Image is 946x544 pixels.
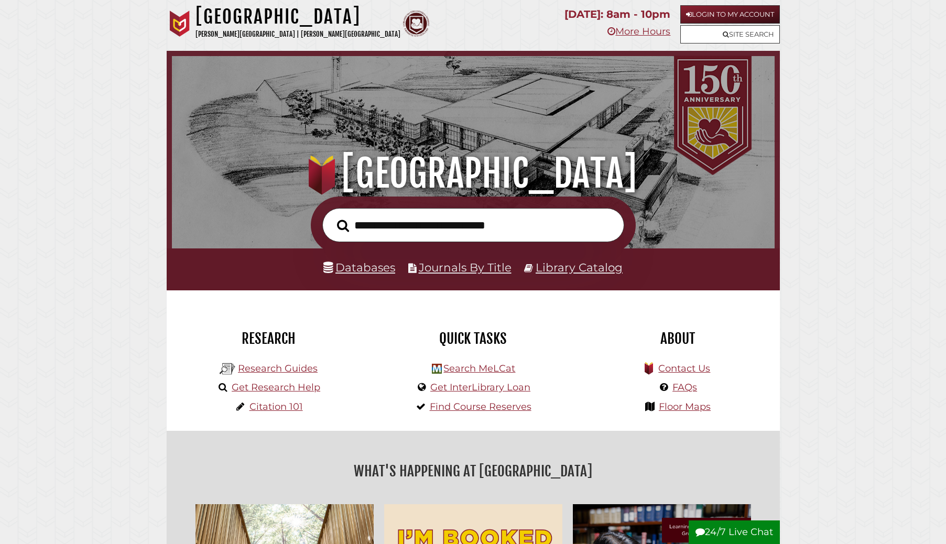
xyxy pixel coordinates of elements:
a: Floor Maps [659,401,711,412]
a: Find Course Reserves [430,401,531,412]
a: Search MeLCat [443,363,515,374]
a: Library Catalog [536,260,623,274]
a: Site Search [680,25,780,43]
h1: [GEOGRAPHIC_DATA] [186,150,760,197]
a: Citation 101 [249,401,303,412]
h2: About [583,330,772,347]
a: More Hours [607,26,670,37]
img: Calvin University [167,10,193,37]
a: Journals By Title [419,260,512,274]
a: FAQs [672,382,697,393]
p: [DATE]: 8am - 10pm [564,5,670,24]
h2: What's Happening at [GEOGRAPHIC_DATA] [175,459,772,483]
a: Login to My Account [680,5,780,24]
i: Search [337,219,349,232]
p: [PERSON_NAME][GEOGRAPHIC_DATA] | [PERSON_NAME][GEOGRAPHIC_DATA] [195,28,400,40]
a: Get InterLibrary Loan [430,382,530,393]
a: Research Guides [238,363,318,374]
img: Hekman Library Logo [220,361,235,377]
a: Contact Us [658,363,710,374]
h2: Quick Tasks [379,330,568,347]
img: Hekman Library Logo [432,364,442,374]
img: Calvin Theological Seminary [403,10,429,37]
h1: [GEOGRAPHIC_DATA] [195,5,400,28]
a: Get Research Help [232,382,320,393]
h2: Research [175,330,363,347]
a: Databases [323,260,395,274]
button: Search [332,216,354,235]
